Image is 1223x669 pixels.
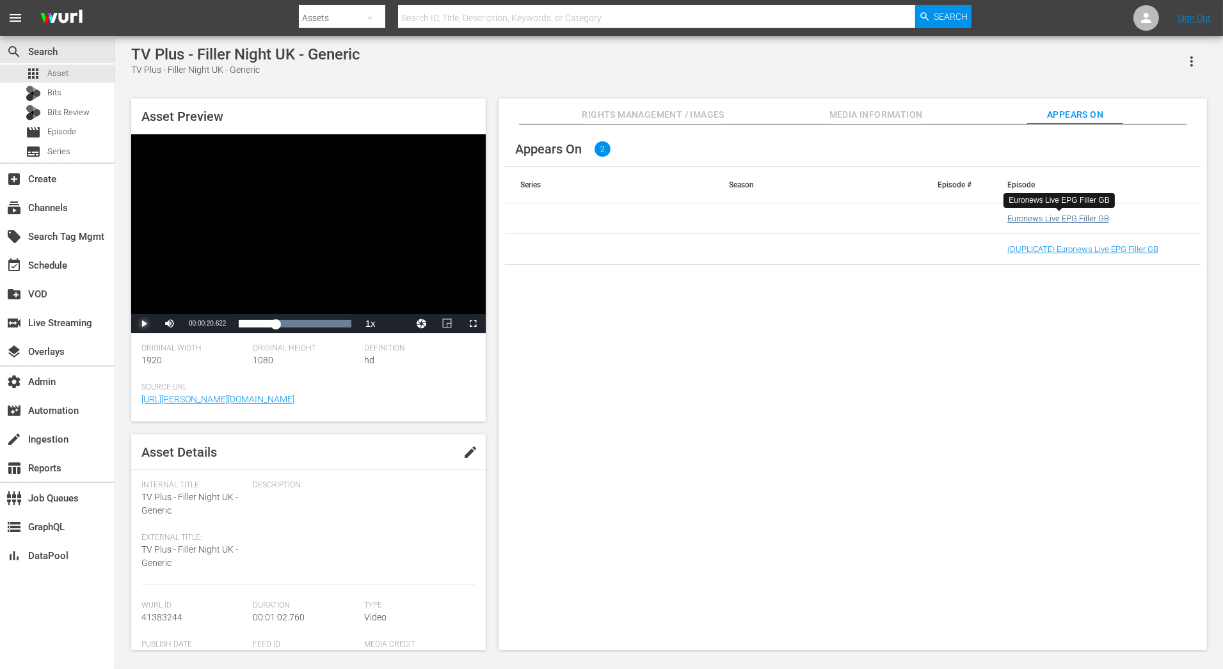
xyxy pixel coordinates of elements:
span: Publish Date [141,640,246,650]
span: Search [6,44,22,59]
button: edit [455,437,486,468]
th: Series [505,167,714,203]
div: Bits Review [26,105,41,120]
span: Media Credit [364,640,469,650]
span: Source Url [141,382,469,393]
span: Search Tag Mgmt [6,229,22,244]
button: Mute [157,314,182,333]
span: Episode [47,125,76,138]
span: Asset [47,67,68,80]
div: Video Player [131,134,486,333]
button: Play [131,314,157,333]
a: (DUPLICATE) Euronews Live EPG Filler GB [1007,244,1158,254]
span: External Title: [141,533,246,543]
span: Reports [6,460,22,476]
span: Create [6,171,22,187]
span: Original Height [253,343,358,354]
span: GraphQL [6,519,22,535]
span: TV Plus - Filler Night UK - Generic [141,492,238,516]
span: Internal Title: [141,480,246,491]
div: TV Plus - Filler Night UK - Generic [131,63,360,77]
span: Admin [6,374,22,390]
span: 00:00:20.622 [189,320,226,327]
span: Live Streaming [6,315,22,331]
span: Asset Details [141,445,217,460]
span: Media Information [828,107,924,123]
span: Search [934,5,968,28]
span: menu [8,10,23,26]
span: 1920 [141,355,162,365]
div: Euronews Live EPG Filler GB [1009,195,1109,206]
span: Appears On [1027,107,1123,123]
span: Appears On [515,141,582,157]
button: Jump To Time [409,314,435,333]
span: Feed ID [253,640,358,650]
div: Bits [26,86,41,101]
span: Series [26,144,41,159]
span: 00:01:02.760 [253,612,305,622]
span: Rights Management / Images [582,107,724,123]
img: ans4CAIJ8jUAAAAAAAAAAAAAAAAAAAAAAAAgQb4GAAAAAAAAAAAAAAAAAAAAAAAAJMjXAAAAAAAAAAAAAAAAAAAAAAAAgAT5G... [31,3,92,33]
button: Playback Rate [358,314,383,333]
a: Euronews Live EPG Filler GB [1007,214,1109,223]
span: Bits [47,86,61,99]
span: 41383244 [141,612,182,622]
span: Schedule [6,258,22,273]
span: VOD [6,287,22,302]
span: Definition [364,343,469,354]
span: Description: [253,480,469,491]
a: Sign Out [1178,13,1211,23]
span: Channels [6,200,22,216]
span: Video [364,612,387,622]
span: 2 [595,141,611,157]
span: Asset [26,66,41,81]
span: Bits Review [47,106,90,119]
button: Picture-in-Picture [435,314,460,333]
button: Fullscreen [460,314,486,333]
span: Wurl Id [141,601,246,611]
span: Episode [26,125,41,140]
a: [URL][PERSON_NAME][DOMAIN_NAME] [141,394,294,404]
span: Original Width [141,343,246,354]
span: Ingestion [6,432,22,447]
span: DataPool [6,548,22,563]
span: TV Plus - Filler Night UK - Generic [141,544,238,568]
div: Progress Bar [239,320,351,327]
span: hd [364,355,374,365]
span: Asset Preview [141,109,223,124]
span: edit [463,445,478,460]
span: Automation [6,403,22,418]
th: Episode # [922,167,992,203]
span: Duration [253,601,358,611]
div: TV Plus - Filler Night UK - Generic [131,45,360,63]
th: Episode [992,167,1201,203]
span: Overlays [6,344,22,359]
button: Search [915,5,971,28]
span: Series [47,145,70,158]
span: Job Queues [6,491,22,506]
span: 1080 [253,355,273,365]
span: Type [364,601,469,611]
th: Season [714,167,922,203]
